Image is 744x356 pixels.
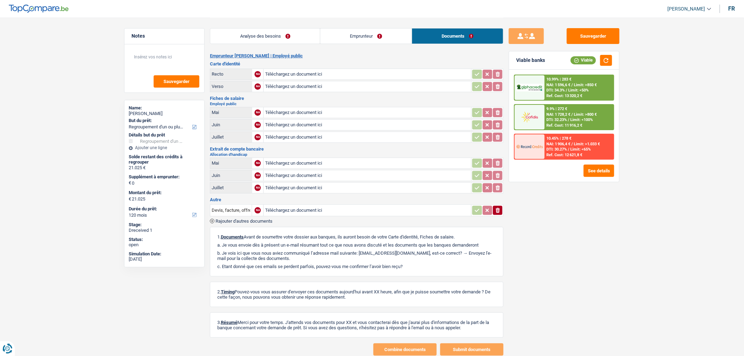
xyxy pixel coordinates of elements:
[129,154,200,165] div: Solde restant des crédits à regrouper
[574,142,600,146] span: Limit: >1.033 €
[129,222,200,228] div: Stage:
[129,228,200,233] div: Dreceived 1
[255,207,261,214] div: NA
[129,174,199,180] label: Supplément à emprunter:
[212,110,250,115] div: Mai
[571,56,596,64] div: Viable
[129,180,131,186] span: €
[255,134,261,140] div: NA
[217,234,496,240] p: 1. Avant de soumettre votre dossier aux banques, ils auront besoin de votre Carte d'identité, Fic...
[212,134,250,140] div: Juillet
[547,94,583,98] div: Ref. Cost: 13 320,2 €
[547,136,572,141] div: 10.45% | 278 €
[567,28,620,44] button: Sauvegarder
[568,117,570,122] span: /
[547,107,567,111] div: 9.9% | 272 €
[255,122,261,128] div: NA
[210,197,504,202] h3: Autre
[129,145,200,150] div: Ajouter une ligne
[668,6,705,12] span: [PERSON_NAME]
[210,53,504,59] h2: Emprunteur [PERSON_NAME] | Employé public
[547,88,565,93] span: DTI: 34.3%
[217,242,496,248] p: a. Je vous envoie dès à présent un e-mail résumant tout ce que nous avons discuté et les doc...
[129,206,199,212] label: Durée du prêt:
[212,71,250,77] div: Recto
[662,3,711,15] a: [PERSON_NAME]
[569,88,589,93] span: Limit: <50%
[547,147,567,152] span: DTI: 30.27%
[221,320,237,325] span: Résumé
[129,256,200,262] div: [DATE]
[210,102,504,106] h2: Employé public
[547,117,567,122] span: DTI: 32.23%
[572,142,573,146] span: /
[129,105,200,111] div: Name:
[129,242,200,248] div: open
[572,83,573,87] span: /
[217,320,496,330] p: 3. Merci pour votre temps. J'attends vos documents pour XX et vous contacterai dès que j'aurai p...
[547,112,571,117] span: NAI: 1 728,2 €
[547,83,571,87] span: NAI: 1 596,6 €
[210,219,272,223] button: Rajouter d'autres documents
[129,165,200,171] div: 21.025 €
[221,234,244,240] span: Documents
[221,289,235,294] span: Timing
[547,153,583,157] div: Ref. Cost: 12 621,8 €
[320,28,412,44] a: Emprunteur
[129,237,200,242] div: Status:
[566,88,567,93] span: /
[574,112,597,117] span: Limit: >800 €
[440,343,504,356] button: Submit documents
[217,289,496,300] p: 2. Pouvez-vous vous assurer d'envoyer ces documents aujourd'hui avant XX heure, afin que je puiss...
[255,160,261,166] div: NA
[571,147,591,152] span: Limit: <65%
[210,96,504,101] h3: Fiches de salaire
[154,75,199,88] button: Sauvegarder
[568,147,570,152] span: /
[9,5,69,13] img: TopCompare Logo
[129,196,131,202] span: €
[129,132,200,138] div: Détails but du prêt
[584,165,614,177] button: See details
[210,153,504,157] h2: Allocation d'handicap
[516,57,545,63] div: Viable banks
[217,250,496,261] p: b. Je vois ici que vous nous aviez communiqué l’adresse mail suivante: [EMAIL_ADDRESS][DOMAIN_NA...
[517,84,543,92] img: AlphaCredit
[572,112,573,117] span: /
[212,173,250,178] div: Juin
[255,185,261,191] div: NA
[255,172,261,179] div: NA
[547,77,572,82] div: 10.99% | 283 €
[373,343,437,356] button: Combine documents
[210,28,320,44] a: Analyse des besoins
[217,264,496,269] p: c. Etant donné que ces emails se perdent parfois, pouvez-vous me confirmer l’avoir bien reçu?
[129,251,200,257] div: Simulation Date:
[212,185,250,190] div: Juillet
[255,83,261,90] div: NA
[212,160,250,166] div: Mai
[210,62,504,66] h3: Carte d'identité
[547,142,571,146] span: NAI: 1 906,4 €
[129,118,199,123] label: But du prêt:
[129,190,199,196] label: Montant du prêt:
[210,147,504,151] h3: Extrait de compte bancaire
[412,28,503,44] a: Documents
[571,117,593,122] span: Limit: <100%
[547,123,583,128] div: Ref. Cost: 11 916,2 €
[212,84,250,89] div: Verso
[132,33,197,39] h5: Notes
[216,219,272,223] span: Rajouter d'autres documents
[255,109,261,116] div: NA
[255,71,261,77] div: NA
[729,5,735,12] div: fr
[212,122,250,127] div: Juin
[574,83,597,87] span: Limit: >850 €
[163,79,190,84] span: Sauvegarder
[517,140,543,153] img: Record Credits
[517,110,543,123] img: Cofidis
[129,111,200,116] div: [PERSON_NAME]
